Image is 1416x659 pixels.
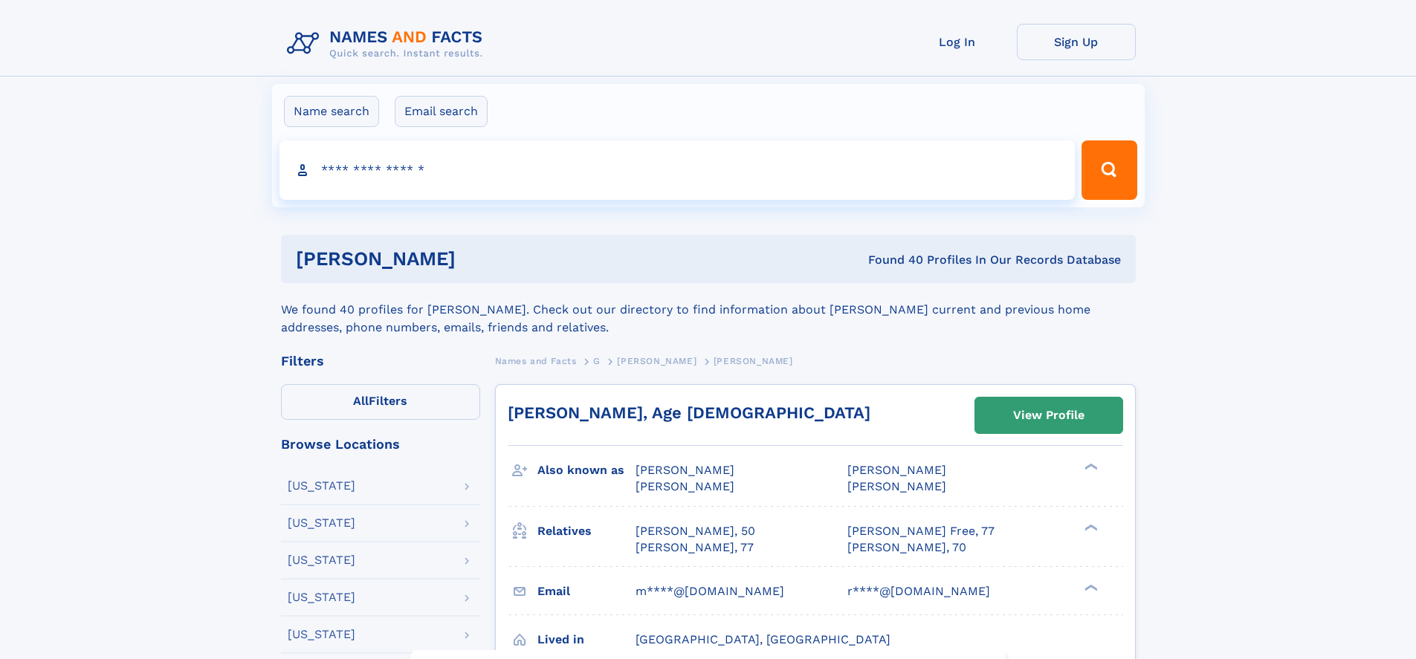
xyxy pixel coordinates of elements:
[662,252,1121,268] div: Found 40 Profiles In Our Records Database
[617,351,696,370] a: [PERSON_NAME]
[636,539,754,556] a: [PERSON_NAME], 77
[1081,522,1099,532] div: ❯
[353,394,369,408] span: All
[288,480,355,492] div: [US_STATE]
[284,96,379,127] label: Name search
[537,458,636,483] h3: Also known as
[281,438,480,451] div: Browse Locations
[1081,582,1099,592] div: ❯
[508,403,870,422] a: [PERSON_NAME], Age [DEMOGRAPHIC_DATA]
[636,632,890,646] span: [GEOGRAPHIC_DATA], [GEOGRAPHIC_DATA]
[1082,140,1137,200] button: Search Button
[537,519,636,544] h3: Relatives
[1013,398,1084,432] div: View Profile
[847,479,946,493] span: [PERSON_NAME]
[279,140,1076,200] input: search input
[975,397,1122,433] a: View Profile
[593,356,601,366] span: G
[288,517,355,529] div: [US_STATE]
[593,351,601,370] a: G
[537,627,636,652] h3: Lived in
[1081,462,1099,472] div: ❯
[288,629,355,640] div: [US_STATE]
[617,356,696,366] span: [PERSON_NAME]
[636,463,734,477] span: [PERSON_NAME]
[281,283,1136,337] div: We found 40 profiles for [PERSON_NAME]. Check out our directory to find information about [PERSON...
[847,523,995,539] a: [PERSON_NAME] Free, 77
[281,24,495,64] img: Logo Names and Facts
[636,523,755,539] a: [PERSON_NAME], 50
[288,554,355,566] div: [US_STATE]
[288,591,355,603] div: [US_STATE]
[636,479,734,493] span: [PERSON_NAME]
[714,356,793,366] span: [PERSON_NAME]
[1017,24,1136,60] a: Sign Up
[281,354,480,368] div: Filters
[847,463,946,477] span: [PERSON_NAME]
[395,96,488,127] label: Email search
[495,351,577,370] a: Names and Facts
[296,250,662,268] h1: [PERSON_NAME]
[847,539,966,556] a: [PERSON_NAME], 70
[898,24,1017,60] a: Log In
[537,579,636,604] h3: Email
[281,384,480,420] label: Filters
